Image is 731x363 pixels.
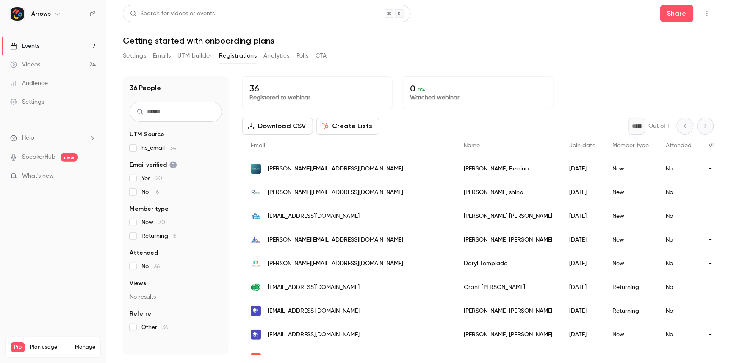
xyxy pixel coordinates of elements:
div: Search for videos or events [130,9,215,18]
iframe: Noticeable Trigger [86,173,96,180]
span: Views [130,279,146,288]
div: [PERSON_NAME] [PERSON_NAME] [455,299,561,323]
span: Email verified [130,161,177,169]
div: Daryl Templado [455,252,561,275]
span: 36 [154,264,160,269]
div: Videos [10,60,40,69]
span: Referrer [130,310,153,318]
div: [DATE] [561,275,604,299]
img: xlrestorationsoftware.com [251,187,261,198]
span: What's new [22,172,54,181]
img: surecost.com [251,306,261,316]
div: Audience [10,79,48,88]
span: Attended [666,143,692,148]
div: New [604,204,658,228]
span: [PERSON_NAME][EMAIL_ADDRESS][DOMAIN_NAME] [268,236,403,245]
button: Registrations [219,49,257,63]
div: Grant [PERSON_NAME] [455,275,561,299]
span: 6 [173,233,177,239]
div: No [658,252,701,275]
button: Settings [123,49,146,63]
div: Settings [10,98,44,106]
h1: Getting started with onboarding plans [123,36,714,46]
span: Member type [130,205,169,213]
span: Views [709,143,725,148]
span: [PERSON_NAME][EMAIL_ADDRESS][DOMAIN_NAME] [268,259,403,268]
div: [PERSON_NAME] [PERSON_NAME] [455,204,561,228]
div: New [604,252,658,275]
span: 36 [162,324,169,330]
img: thedogwizard.com [251,235,261,245]
span: New [141,218,165,227]
div: [DATE] [561,228,604,252]
span: Email [251,143,265,148]
span: 30 [158,220,165,225]
div: [DATE] [561,204,604,228]
a: Manage [75,344,95,351]
h6: Arrows [31,10,51,18]
div: Returning [604,299,658,323]
p: 36 [249,83,385,93]
div: No [658,323,701,346]
div: [PERSON_NAME] Berrino [455,157,561,181]
div: Returning [604,275,658,299]
span: [EMAIL_ADDRESS][DOMAIN_NAME] [268,212,360,221]
button: Analytics [263,49,290,63]
span: [PERSON_NAME][EMAIL_ADDRESS][DOMAIN_NAME] [268,188,403,197]
div: New [604,181,658,204]
span: 34 [170,145,176,151]
button: Download CSV [242,118,313,135]
button: CTA [316,49,327,63]
span: Help [22,134,34,143]
li: help-dropdown-opener [10,134,96,143]
img: brivityva.com [251,258,261,269]
span: 0 % [418,87,425,93]
span: Member type [613,143,649,148]
div: [DATE] [561,252,604,275]
div: [DATE] [561,299,604,323]
div: [PERSON_NAME] [PERSON_NAME] [455,323,561,346]
img: clubcaddie.com [251,282,261,292]
h1: 36 People [130,83,161,93]
span: [EMAIL_ADDRESS][DOMAIN_NAME] [268,283,360,292]
button: UTM builder [178,49,212,63]
div: No [658,299,701,323]
span: Pro [11,342,25,352]
span: [EMAIL_ADDRESS][DOMAIN_NAME] [268,307,360,316]
span: [EMAIL_ADDRESS][DOMAIN_NAME] [268,354,360,363]
div: No [658,228,701,252]
div: [DATE] [561,157,604,181]
a: SpeakerHub [22,153,55,162]
span: Attended [130,249,158,257]
div: No [658,204,701,228]
div: New [604,323,658,346]
span: new [61,153,78,162]
span: Yes [141,174,162,183]
span: 16 [154,189,159,195]
p: Registered to webinar [249,93,385,102]
button: Emails [153,49,171,63]
p: Out of 1 [649,122,670,130]
p: Watched webinar [410,93,546,102]
div: No [658,181,701,204]
span: Name [464,143,480,148]
span: [PERSON_NAME][EMAIL_ADDRESS][DOMAIN_NAME] [268,165,403,173]
span: No [141,262,160,271]
span: hs_email [141,144,176,152]
div: No [658,157,701,181]
img: charlotteobserver.com [251,211,261,221]
span: Returning [141,232,177,240]
button: Polls [296,49,309,63]
button: Create Lists [316,118,379,135]
div: New [604,228,658,252]
span: 20 [155,176,162,181]
div: [PERSON_NAME] [PERSON_NAME] [455,228,561,252]
div: Events [10,42,39,50]
span: UTM Source [130,130,164,139]
button: Share [660,5,694,22]
div: [PERSON_NAME] shino [455,181,561,204]
img: surecost.com [251,330,261,340]
span: Other [141,323,169,332]
img: paradigmseniors.com [251,164,261,174]
div: [DATE] [561,181,604,204]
